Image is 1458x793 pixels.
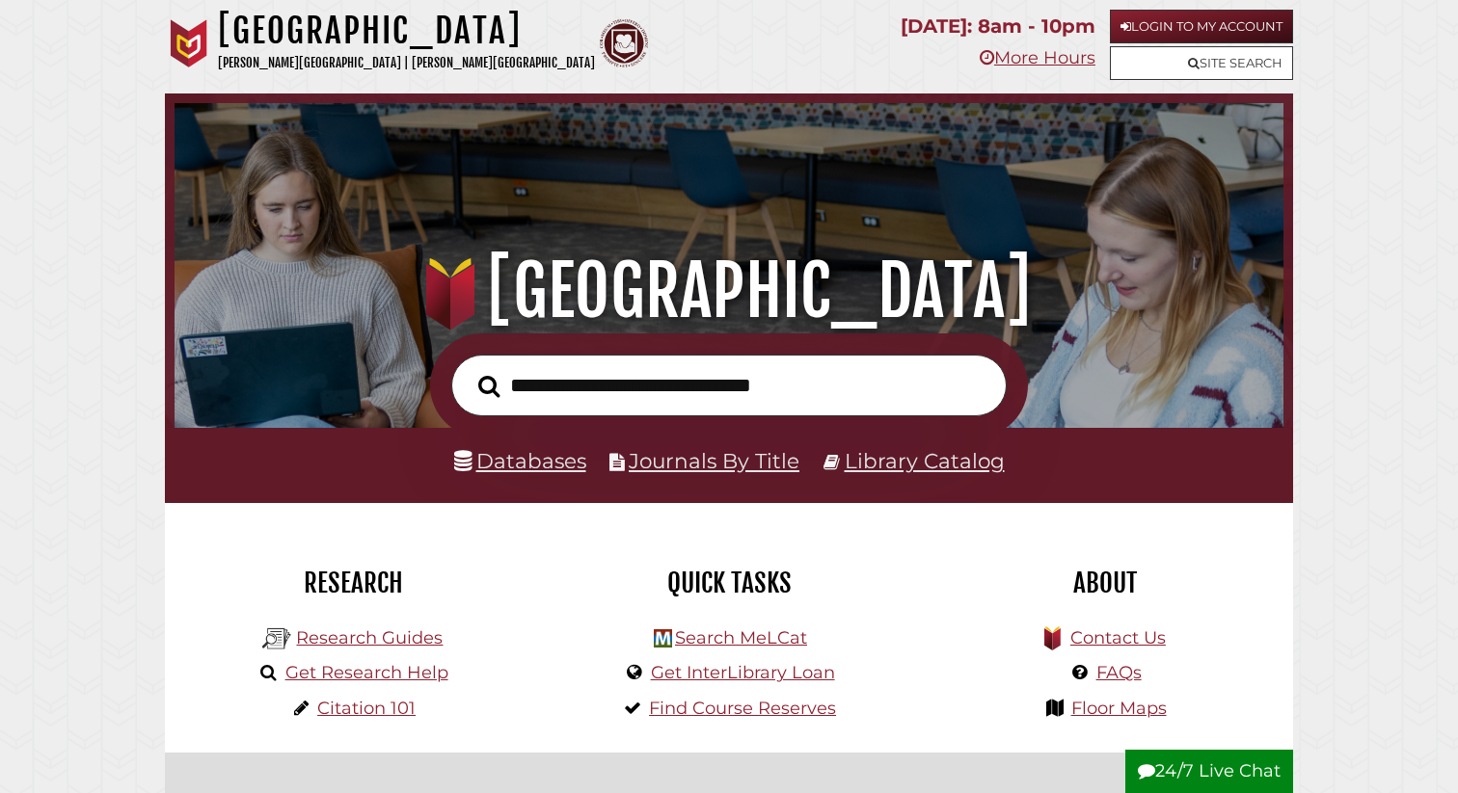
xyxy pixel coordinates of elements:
a: Research Guides [296,627,443,648]
img: Hekman Library Logo [654,629,672,648]
a: Journals By Title [629,448,799,473]
a: Site Search [1110,46,1293,80]
a: Search MeLCat [675,627,807,648]
img: Calvin Theological Seminary [600,19,648,67]
h1: [GEOGRAPHIC_DATA] [218,10,595,52]
a: Get InterLibrary Loan [651,662,835,683]
a: Contact Us [1070,627,1166,648]
a: Find Course Reserves [649,698,836,719]
a: Get Research Help [285,662,448,683]
a: Library Catalog [845,448,1005,473]
i: Search [478,374,499,397]
h2: Research [179,567,526,599]
a: More Hours [980,47,1095,68]
img: Calvin University [165,19,213,67]
button: Search [469,370,509,404]
a: Login to My Account [1110,10,1293,43]
p: [DATE]: 8am - 10pm [901,10,1095,43]
a: Floor Maps [1071,698,1167,719]
a: Citation 101 [317,698,416,719]
a: FAQs [1096,662,1142,683]
a: Databases [454,448,586,473]
img: Hekman Library Logo [262,624,291,653]
p: [PERSON_NAME][GEOGRAPHIC_DATA] | [PERSON_NAME][GEOGRAPHIC_DATA] [218,52,595,74]
h2: About [931,567,1279,599]
h1: [GEOGRAPHIC_DATA] [197,249,1262,333]
h2: Quick Tasks [555,567,903,599]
